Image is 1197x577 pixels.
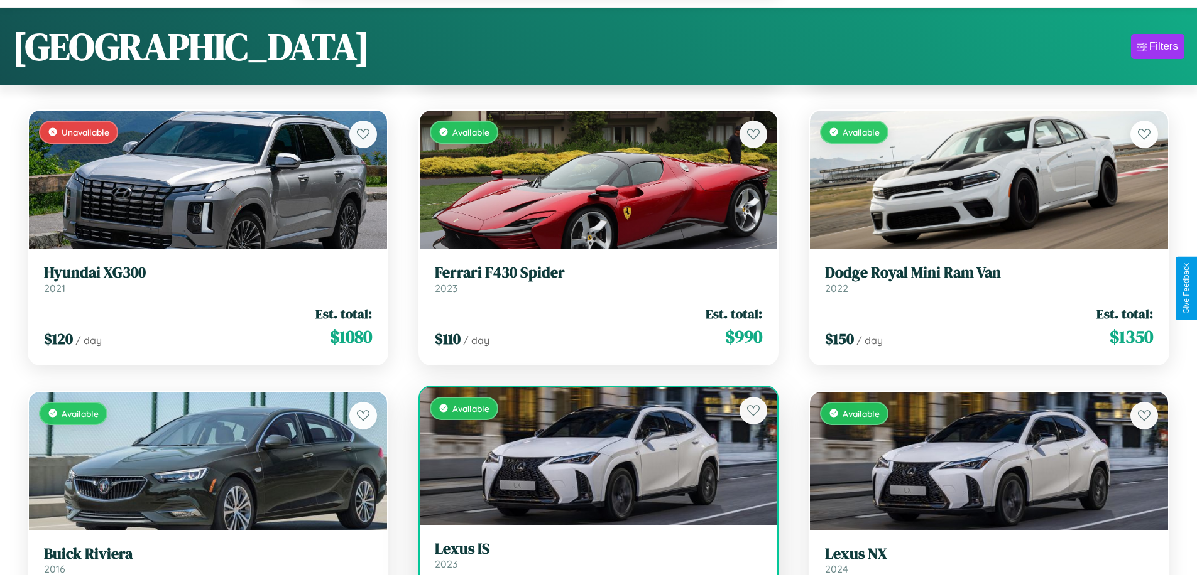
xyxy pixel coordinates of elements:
span: 2021 [44,282,65,294]
span: 2016 [44,563,65,575]
span: / day [463,334,489,347]
span: / day [856,334,883,347]
span: $ 110 [435,328,461,349]
span: 2024 [825,563,848,575]
a: Lexus NX2024 [825,545,1153,576]
span: 2023 [435,558,457,570]
h3: Lexus NX [825,545,1153,563]
h3: Ferrari F430 Spider [435,264,763,282]
span: Est. total: [315,305,372,323]
span: Available [843,408,880,419]
span: $ 150 [825,328,854,349]
div: Filters [1149,40,1178,53]
span: Est. total: [1096,305,1153,323]
span: 2023 [435,282,457,294]
h3: Buick Riviera [44,545,372,563]
span: Est. total: [706,305,762,323]
h3: Dodge Royal Mini Ram Van [825,264,1153,282]
button: Filters [1131,34,1184,59]
h1: [GEOGRAPHIC_DATA] [13,21,369,72]
span: Available [452,127,489,138]
a: Dodge Royal Mini Ram Van2022 [825,264,1153,294]
h3: Hyundai XG300 [44,264,372,282]
span: $ 990 [725,324,762,349]
span: 2022 [825,282,848,294]
span: Available [62,408,99,419]
span: / day [75,334,102,347]
a: Ferrari F430 Spider2023 [435,264,763,294]
span: Available [452,403,489,414]
h3: Lexus IS [435,540,763,558]
span: Available [843,127,880,138]
span: $ 1080 [330,324,372,349]
span: $ 120 [44,328,73,349]
span: $ 1350 [1110,324,1153,349]
a: Buick Riviera2016 [44,545,372,576]
span: Unavailable [62,127,109,138]
a: Hyundai XG3002021 [44,264,372,294]
div: Give Feedback [1182,263,1191,314]
a: Lexus IS2023 [435,540,763,571]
